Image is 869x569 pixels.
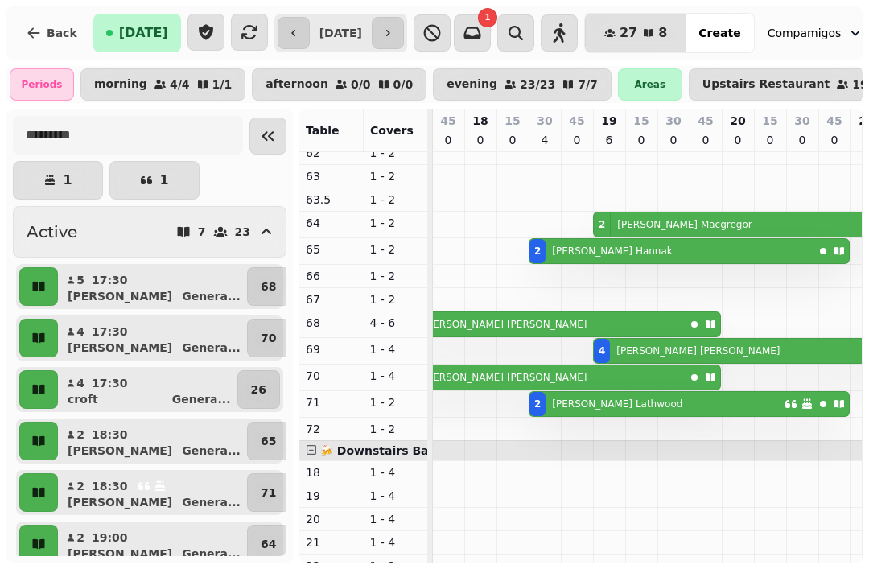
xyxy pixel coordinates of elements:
button: 68 [247,267,290,306]
span: Create [698,27,740,39]
p: [PERSON_NAME] Lathwood [552,398,682,410]
p: 0 [731,132,744,148]
p: 5 [76,272,85,288]
p: 4 - 6 [370,315,422,331]
p: 7 [198,226,206,237]
p: 63 [306,168,357,184]
p: 66 [306,268,357,284]
p: morning [94,78,147,91]
div: 2 [534,398,541,410]
button: 219:00[PERSON_NAME]Genera... [61,525,244,563]
p: [PERSON_NAME] [68,443,172,459]
button: 64 [247,525,290,563]
p: 0 [796,132,809,148]
span: Covers [370,124,414,137]
p: 26 [251,381,266,398]
p: [PERSON_NAME] [PERSON_NAME] [423,371,587,384]
p: 23 / 23 [520,79,555,90]
p: 0 [635,132,648,148]
p: 1 - 4 [370,464,422,480]
p: 18 [472,113,488,129]
p: 0 [570,132,583,148]
p: 1 - 2 [370,241,422,258]
p: 0 / 0 [393,79,414,90]
p: 45 [826,113,842,129]
button: Create [686,14,753,52]
p: 4 / 4 [170,79,190,90]
button: Back [13,14,90,52]
p: Genera ... [182,494,241,510]
div: Periods [10,68,74,101]
p: [PERSON_NAME] [68,288,172,304]
button: 218:30[PERSON_NAME]Genera... [61,473,244,512]
p: Upstairs Restaurant [702,78,830,91]
p: croft [68,391,98,407]
p: 15 [505,113,520,129]
p: 17:30 [92,324,128,340]
p: Genera ... [182,443,241,459]
p: 1 [63,174,72,187]
span: [DATE] [119,27,168,39]
div: Areas [618,68,682,101]
p: 15 [762,113,777,129]
h2: Active [27,221,77,243]
span: 8 [658,27,667,39]
p: [PERSON_NAME] [68,494,172,510]
span: Back [47,27,77,39]
button: Collapse sidebar [249,118,286,155]
p: 0 [474,132,487,148]
button: afternoon0/00/0 [252,68,426,101]
p: 2 [76,478,85,494]
p: 70 [306,368,357,384]
span: 🍻 Downstairs Bar Area [319,444,467,457]
p: 1 - 2 [370,215,422,231]
button: 417:30croftGenera... [61,370,234,409]
button: evening23/237/7 [433,68,612,101]
p: 45 [440,113,455,129]
p: 30 [537,113,552,129]
p: 6 [603,132,616,148]
p: [PERSON_NAME] Macgregor [617,218,752,231]
p: 20 [730,113,745,129]
p: 0 [699,132,712,148]
p: 7 / 7 [578,79,598,90]
p: 64 [261,536,276,552]
p: 18:30 [92,427,128,443]
p: 72 [306,421,357,437]
div: 4 [599,344,605,357]
p: 30 [665,113,681,129]
p: 18:30 [92,478,128,494]
p: 0 [506,132,519,148]
button: 26 [237,370,280,409]
p: 21 [306,534,357,550]
p: 0 [764,132,776,148]
p: 2 [76,530,85,546]
span: Table [306,124,340,137]
div: 2 [534,245,541,258]
p: 1 - 4 [370,511,422,527]
p: 18 [306,464,357,480]
p: 19 [601,113,616,129]
span: 27 [620,27,637,39]
p: [PERSON_NAME] Hannak [552,245,672,258]
p: 23 [235,226,250,237]
p: 4 [538,132,551,148]
p: Genera ... [172,391,231,407]
p: 0 [667,132,680,148]
p: [PERSON_NAME] [PERSON_NAME] [423,318,587,331]
p: 2 [76,427,85,443]
p: 45 [698,113,713,129]
p: 1 / 1 [212,79,233,90]
p: 1 [159,174,168,187]
p: 64 [306,215,357,231]
p: 1 - 2 [370,268,422,284]
button: [DATE] [93,14,181,52]
p: 65 [261,433,276,449]
p: 71 [261,484,276,501]
span: 1 [484,14,490,22]
p: 20 [306,511,357,527]
button: morning4/41/1 [80,68,245,101]
p: 1 - 4 [370,368,422,384]
button: 71 [247,473,290,512]
p: 68 [306,315,357,331]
